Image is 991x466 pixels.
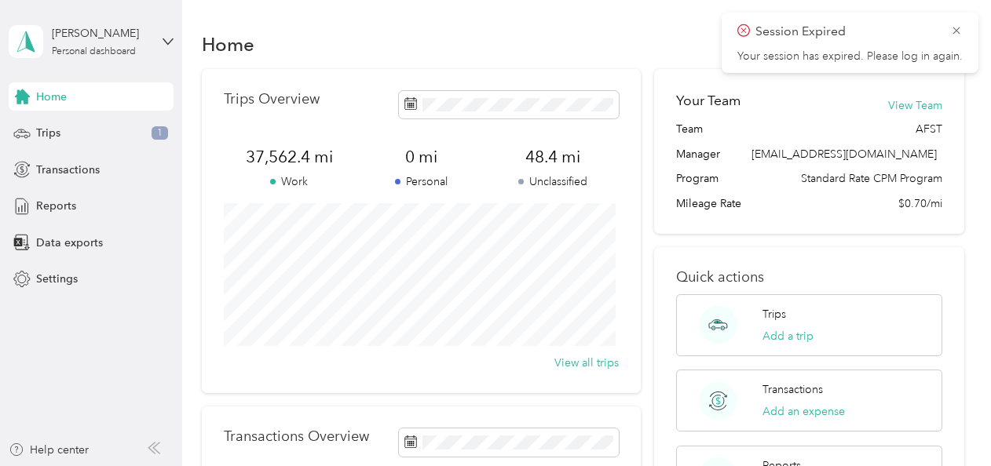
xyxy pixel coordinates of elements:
button: Add an expense [762,403,845,420]
iframe: Everlance-gr Chat Button Frame [903,378,991,466]
span: AFST [916,121,942,137]
span: Data exports [36,235,103,251]
span: Home [36,89,67,105]
button: View all trips [554,355,619,371]
span: 48.4 mi [487,146,619,168]
span: Standard Rate CPM Program [801,170,942,187]
span: Team [676,121,703,137]
span: Trips [36,125,60,141]
h2: Your Team [676,91,741,111]
span: Manager [676,146,720,162]
span: $0.70/mi [898,195,942,212]
div: [PERSON_NAME] [52,25,150,42]
p: Transactions Overview [224,428,369,445]
span: [EMAIL_ADDRESS][DOMAIN_NAME] [751,147,937,161]
p: Trips [762,306,786,322]
span: 0 mi [355,146,487,168]
p: Session Expired [755,22,939,42]
p: Your session has expired. Please log in again. [737,49,963,64]
span: Transactions [36,162,100,178]
button: Help center [9,442,89,458]
p: Unclassified [487,173,619,190]
p: Trips Overview [224,91,320,107]
span: 37,562.4 mi [224,146,356,168]
span: Program [676,170,719,187]
p: Personal [355,173,487,190]
div: Personal dashboard [52,47,136,56]
p: Transactions [762,381,823,398]
button: View Team [888,97,942,114]
button: Add a trip [762,328,814,344]
span: Settings [36,271,78,287]
p: Work [224,173,356,190]
span: Mileage Rate [676,195,741,212]
p: Quick actions [676,269,942,286]
h1: Home [202,36,254,53]
span: Reports [36,198,76,214]
span: 1 [152,126,168,140]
